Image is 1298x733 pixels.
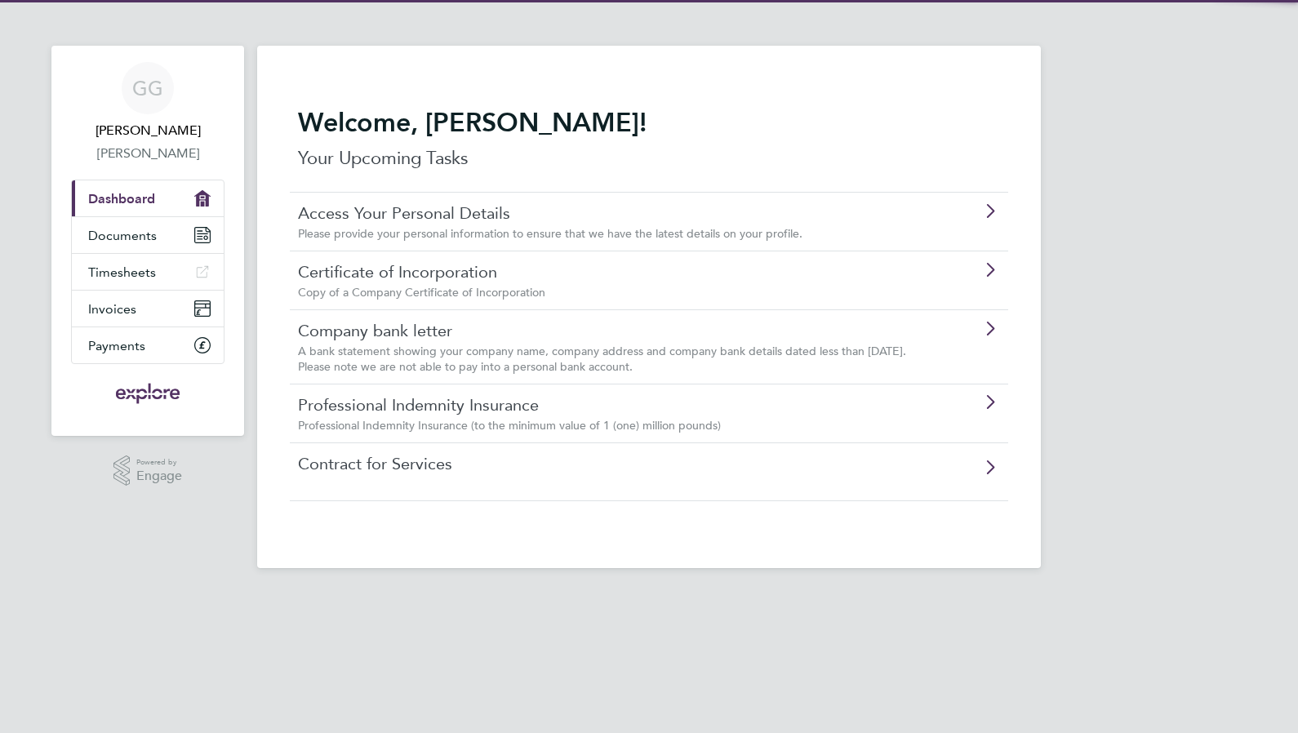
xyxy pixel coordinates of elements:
span: Giulio Garofalo [71,121,224,140]
a: GG[PERSON_NAME] [71,62,224,140]
span: Documents [88,228,157,243]
nav: Main navigation [51,46,244,436]
span: Dashboard [88,191,155,207]
a: Timesheets [72,254,224,290]
span: A bank statement showing your company name, company address and company bank details dated less t... [298,344,906,373]
span: Professional Indemnity Insurance (to the minimum value of 1 (one) million pounds) [298,418,721,433]
a: Certificate of Incorporation [298,261,908,282]
a: Go to home page [71,380,224,406]
a: Company bank letter [298,320,908,341]
span: Payments [88,338,145,353]
a: Dashboard [72,180,224,216]
span: Powered by [136,455,182,469]
p: Your Upcoming Tasks [298,145,1000,171]
span: Timesheets [88,264,156,280]
a: Payments [72,327,224,363]
a: Powered byEngage [113,455,183,486]
a: Access Your Personal Details [298,202,908,224]
a: [PERSON_NAME] [71,144,224,163]
a: Documents [72,217,224,253]
span: Please provide your personal information to ensure that we have the latest details on your profile. [298,226,802,241]
span: Engage [136,469,182,483]
h2: Welcome, [PERSON_NAME]! [298,106,1000,139]
a: Invoices [72,291,224,327]
a: Professional Indemnity Insurance [298,394,908,415]
span: Invoices [88,301,136,317]
span: GG [132,78,163,99]
img: exploregroup-logo-retina.png [114,380,182,406]
a: Contract for Services [298,453,908,474]
span: Copy of a Company Certificate of Incorporation [298,285,545,300]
